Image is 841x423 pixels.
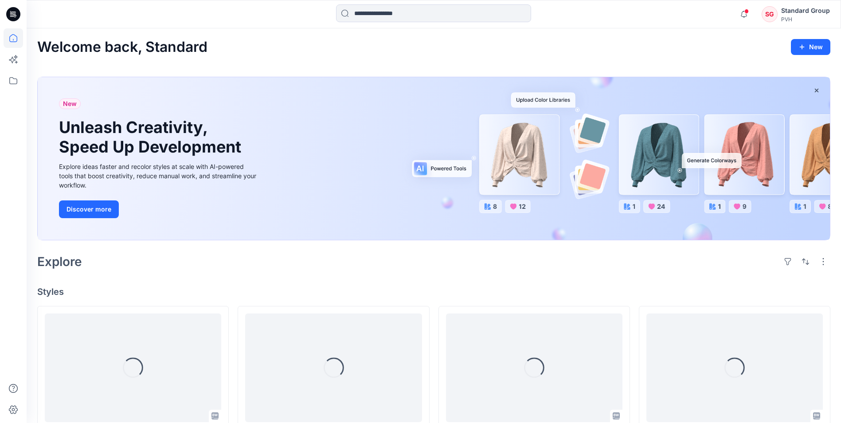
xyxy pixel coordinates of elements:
[59,118,245,156] h1: Unleash Creativity, Speed Up Development
[59,200,258,218] a: Discover more
[63,98,77,109] span: New
[37,255,82,269] h2: Explore
[37,286,830,297] h4: Styles
[37,39,207,55] h2: Welcome back, Standard
[59,162,258,190] div: Explore ideas faster and recolor styles at scale with AI-powered tools that boost creativity, red...
[791,39,830,55] button: New
[781,5,830,16] div: Standard Group
[59,200,119,218] button: Discover more
[762,6,778,22] div: SG
[781,16,830,23] div: PVH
